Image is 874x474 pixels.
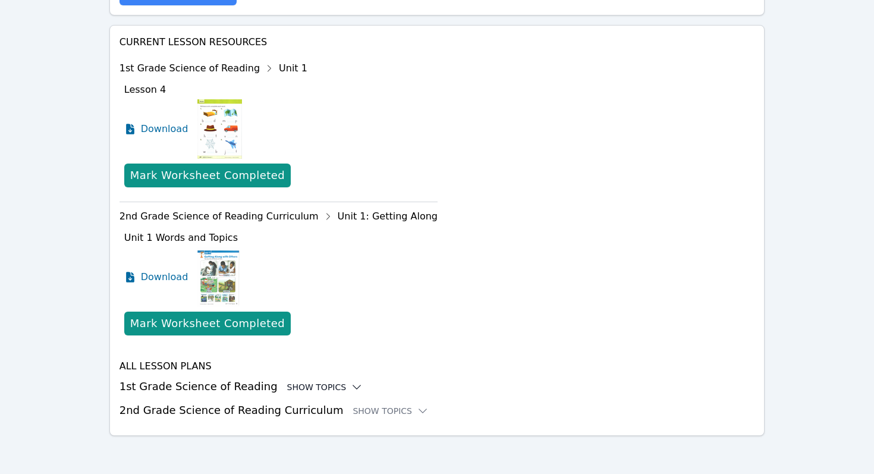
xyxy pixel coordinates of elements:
div: 1st Grade Science of Reading Unit 1 [120,59,438,78]
span: Unit 1 Words and Topics [124,232,238,243]
button: Mark Worksheet Completed [124,312,291,335]
button: Show Topics [353,405,429,417]
h4: All Lesson Plans [120,359,755,373]
span: Download [141,122,188,136]
h3: 1st Grade Science of Reading [120,378,755,395]
div: Mark Worksheet Completed [130,315,285,332]
span: Download [141,270,188,284]
img: Unit 1 Words and Topics [197,247,240,307]
button: Mark Worksheet Completed [124,164,291,187]
a: Download [124,247,188,307]
div: Mark Worksheet Completed [130,167,285,184]
h3: 2nd Grade Science of Reading Curriculum [120,402,755,419]
button: Show Topics [287,381,363,393]
h4: Current Lesson Resources [120,35,755,49]
img: Lesson 4 [197,99,242,159]
span: Lesson 4 [124,84,166,95]
div: 2nd Grade Science of Reading Curriculum Unit 1: Getting Along [120,207,438,226]
a: Download [124,99,188,159]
